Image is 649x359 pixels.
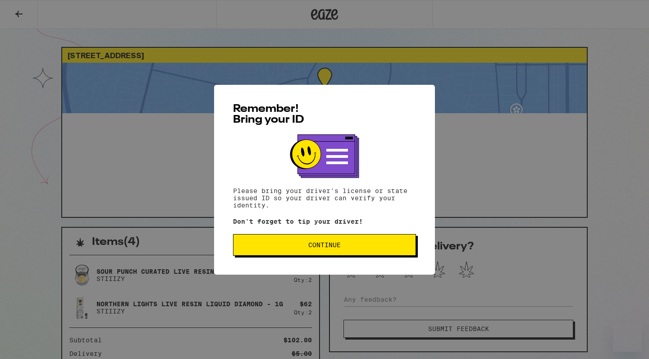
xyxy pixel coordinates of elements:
span: Remember! Bring your ID [233,104,304,125]
span: Continue [308,242,341,248]
p: Don't forget to tip your driver! [233,218,416,225]
button: Continue [233,234,416,256]
p: Please bring your driver's license or state issued ID so your driver can verify your identity. [233,187,416,209]
iframe: Button to launch messaging window [613,323,642,352]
